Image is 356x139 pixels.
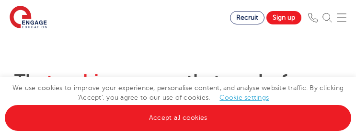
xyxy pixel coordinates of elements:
[230,11,264,24] a: Recruit
[5,105,351,131] a: Accept all cookies
[236,14,258,21] span: Recruit
[322,13,332,23] img: Search
[337,13,346,23] img: Mobile Menu
[46,71,186,92] span: teaching agency
[266,11,301,24] a: Sign up
[5,84,351,121] span: We use cookies to improve your experience, personalise content, and analyse website traffic. By c...
[10,6,47,30] img: Engage Education
[308,13,318,23] img: Phone
[219,94,269,101] a: Cookie settings
[7,70,349,93] h2: The that works for you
